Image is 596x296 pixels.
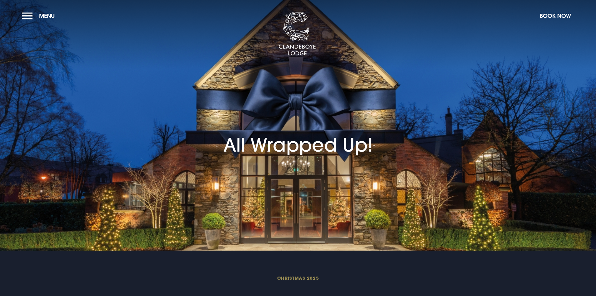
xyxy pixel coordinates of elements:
span: Christmas 2025 [149,275,447,281]
span: Menu [39,12,55,19]
button: Book Now [537,9,574,23]
button: Menu [22,9,58,23]
h1: All Wrapped Up! [223,98,373,156]
img: Clandeboye Lodge [278,12,316,56]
